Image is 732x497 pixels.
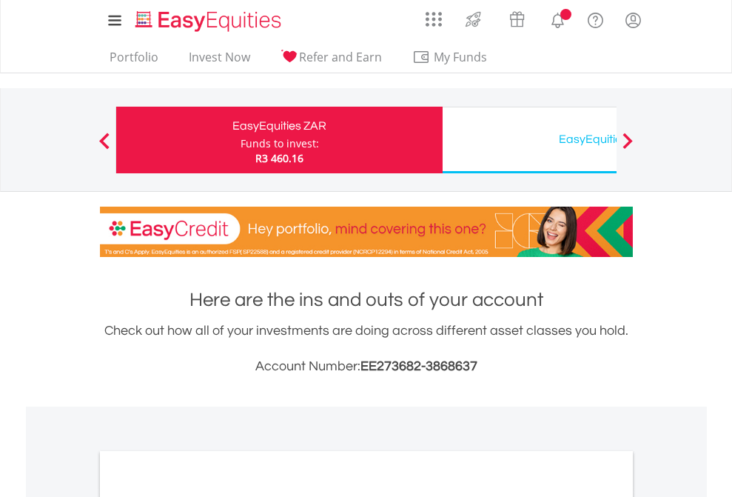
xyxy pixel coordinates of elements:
a: Notifications [539,4,577,33]
img: EasyEquities_Logo.png [132,9,287,33]
button: Next [613,140,642,155]
span: My Funds [412,47,509,67]
img: vouchers-v2.svg [505,7,529,31]
img: grid-menu-icon.svg [426,11,442,27]
span: EE273682-3868637 [360,359,477,373]
a: Portfolio [104,50,164,73]
a: Vouchers [495,4,539,31]
button: Previous [90,140,119,155]
div: EasyEquities ZAR [125,116,434,136]
a: Home page [130,4,287,33]
a: Refer and Earn [275,50,388,73]
span: R3 460.16 [255,151,303,165]
a: Invest Now [183,50,256,73]
h1: Here are the ins and outs of your account [100,287,633,313]
span: Refer and Earn [299,49,382,65]
img: thrive-v2.svg [461,7,486,31]
a: AppsGrid [416,4,451,27]
img: EasyCredit Promotion Banner [100,207,633,257]
div: Check out how all of your investments are doing across different asset classes you hold. [100,321,633,377]
a: FAQ's and Support [577,4,614,33]
div: Funds to invest: [241,136,319,151]
a: My Profile [614,4,652,36]
h3: Account Number: [100,356,633,377]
